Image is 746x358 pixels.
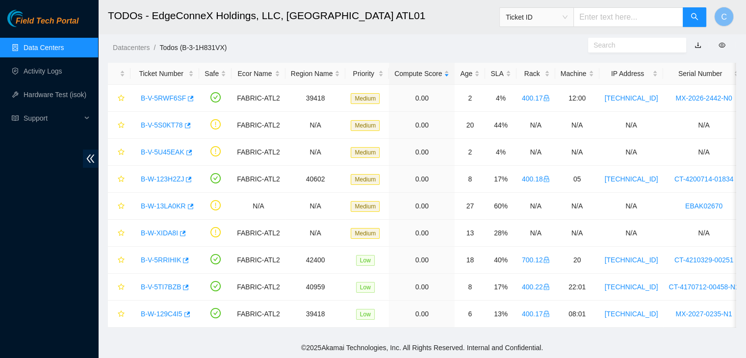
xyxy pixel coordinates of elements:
a: CT-4210329-00251 [674,256,734,264]
span: check-circle [210,92,221,102]
a: B-W-129C4I5 [141,310,182,318]
td: 13% [485,301,516,328]
a: B-W-XIDA8I [141,229,178,237]
button: star [113,225,125,241]
button: star [113,90,125,106]
td: 22:01 [555,274,599,301]
span: exclamation-circle [210,200,221,210]
td: 44% [485,112,516,139]
button: star [113,117,125,133]
a: CT-4200714-01834 [674,175,734,183]
td: N/A [555,220,599,247]
a: Akamai TechnologiesField Tech Portal [7,18,78,30]
span: Medium [351,201,380,212]
span: star [118,203,125,210]
button: star [113,144,125,160]
td: N/A [516,193,555,220]
td: FABRIC-ATL2 [232,301,285,328]
td: 05 [555,166,599,193]
a: B-V-5S0KT78 [141,121,183,129]
span: Medium [351,228,380,239]
td: N/A [285,220,346,247]
img: Akamai Technologies [7,10,50,27]
a: Hardware Test (isok) [24,91,86,99]
a: B-W-13LA0KR [141,202,186,210]
button: C [714,7,734,26]
td: N/A [599,193,664,220]
td: N/A [285,139,346,166]
td: 0.00 [389,166,455,193]
span: check-circle [210,173,221,183]
td: 17% [485,166,516,193]
td: 40959 [285,274,346,301]
a: [TECHNICAL_ID] [605,175,658,183]
td: N/A [555,139,599,166]
td: FABRIC-ATL2 [232,220,285,247]
td: 42400 [285,247,346,274]
td: 6 [455,301,485,328]
td: 0.00 [389,247,455,274]
a: B-V-5RWF6SF [141,94,186,102]
td: 17% [485,274,516,301]
a: MX-2027-0235-N1 [675,310,732,318]
span: star [118,230,125,237]
td: 18 [455,247,485,274]
a: 700.12lock [522,256,550,264]
td: FABRIC-ATL2 [232,166,285,193]
a: [TECHNICAL_ID] [605,94,658,102]
span: star [118,95,125,102]
td: 2 [455,85,485,112]
td: N/A [663,220,744,247]
td: 8 [455,274,485,301]
button: download [687,37,709,53]
a: 400.18lock [522,175,550,183]
span: Medium [351,93,380,104]
td: 0.00 [389,139,455,166]
td: 8 [455,166,485,193]
td: 39418 [285,85,346,112]
span: Medium [351,120,380,131]
a: [TECHNICAL_ID] [605,310,658,318]
a: B-V-5RRIHIK [141,256,181,264]
td: 4% [485,85,516,112]
td: 0.00 [389,85,455,112]
td: 08:01 [555,301,599,328]
input: Search [593,40,673,51]
span: exclamation-circle [210,227,221,237]
span: lock [543,95,550,102]
td: 20 [555,247,599,274]
span: eye [719,42,725,49]
span: Ticket ID [506,10,567,25]
span: Low [356,282,375,293]
button: search [683,7,706,27]
input: Enter text here... [573,7,683,27]
button: star [113,171,125,187]
span: star [118,122,125,129]
a: MX-2026-2442-N0 [675,94,732,102]
td: 28% [485,220,516,247]
a: 400.22lock [522,283,550,291]
span: read [12,115,19,122]
button: star [113,198,125,214]
a: Todos (B-3-1H831VX) [159,44,227,51]
button: star [113,306,125,322]
span: Field Tech Portal [16,17,78,26]
span: search [691,13,698,22]
span: star [118,310,125,318]
button: star [113,279,125,295]
a: 400.17lock [522,310,550,318]
a: download [695,41,701,49]
span: check-circle [210,254,221,264]
td: N/A [663,139,744,166]
span: exclamation-circle [210,119,221,129]
a: Data Centers [24,44,64,51]
td: N/A [285,193,346,220]
td: N/A [555,193,599,220]
a: B-V-5U45EAK [141,148,184,156]
a: [TECHNICAL_ID] [605,256,658,264]
span: / [154,44,155,51]
td: 40% [485,247,516,274]
a: Activity Logs [24,67,62,75]
td: 40602 [285,166,346,193]
span: star [118,149,125,156]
